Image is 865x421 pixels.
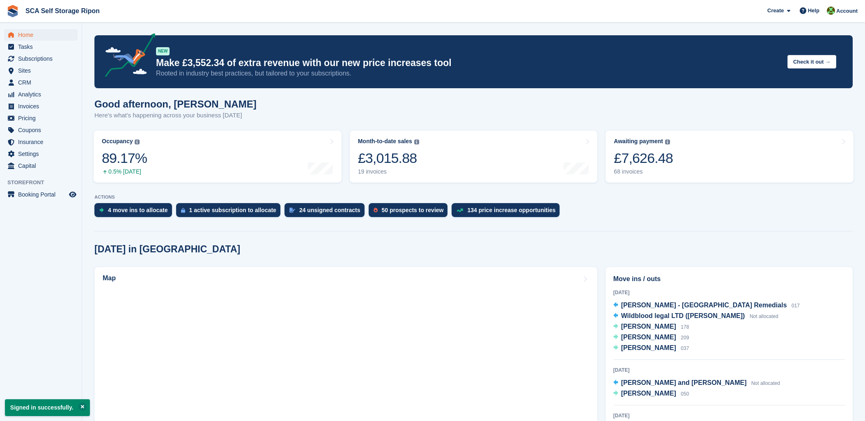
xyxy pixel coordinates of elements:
[289,208,295,213] img: contract_signature_icon-13c848040528278c33f63329250d36e43548de30e8caae1d1a13099fd9432cc5.svg
[613,332,689,343] a: [PERSON_NAME] 209
[621,390,676,397] span: [PERSON_NAME]
[613,274,845,284] h2: Move ins / outs
[614,150,673,167] div: £7,626.48
[681,391,689,397] span: 050
[613,289,845,296] div: [DATE]
[613,366,845,374] div: [DATE]
[94,98,257,110] h1: Good afternoon, [PERSON_NAME]
[4,189,78,200] a: menu
[18,77,67,88] span: CRM
[614,168,673,175] div: 68 invoices
[613,343,689,354] a: [PERSON_NAME] 037
[135,140,140,144] img: icon-info-grey-7440780725fd019a000dd9b08b2336e03edf1995a4989e88bcd33f0948082b44.svg
[827,7,835,15] img: Kelly Neesham
[18,65,67,76] span: Sites
[621,302,787,309] span: [PERSON_NAME] - [GEOGRAPHIC_DATA] Remedials
[621,379,747,386] span: [PERSON_NAME] and [PERSON_NAME]
[18,124,67,136] span: Coupons
[18,29,67,41] span: Home
[18,136,67,148] span: Insurance
[18,160,67,172] span: Capital
[156,47,170,55] div: NEW
[94,130,342,183] a: Occupancy 89.17% 0.5% [DATE]
[750,313,778,319] span: Not allocated
[4,65,78,76] a: menu
[18,148,67,160] span: Settings
[4,77,78,88] a: menu
[18,89,67,100] span: Analytics
[18,53,67,64] span: Subscriptions
[369,203,452,221] a: 50 prospects to review
[4,41,78,53] a: menu
[613,412,845,419] div: [DATE]
[108,207,168,213] div: 4 move ins to allocate
[4,89,78,100] a: menu
[98,33,156,80] img: price-adjustments-announcement-icon-8257ccfd72463d97f412b2fc003d46551f7dbcb40ab6d574587a9cd5c0d94...
[68,190,78,199] a: Preview store
[102,138,133,145] div: Occupancy
[767,7,784,15] span: Create
[18,112,67,124] span: Pricing
[613,378,780,389] a: [PERSON_NAME] and [PERSON_NAME] Not allocated
[4,29,78,41] a: menu
[681,345,689,351] span: 037
[665,140,670,144] img: icon-info-grey-7440780725fd019a000dd9b08b2336e03edf1995a4989e88bcd33f0948082b44.svg
[358,138,412,145] div: Month-to-date sales
[792,303,800,309] span: 017
[156,69,781,78] p: Rooted in industry best practices, but tailored to your subscriptions.
[7,178,82,187] span: Storefront
[621,323,676,330] span: [PERSON_NAME]
[457,208,463,212] img: price_increase_opportunities-93ffe204e8149a01c8c9dc8f82e8f89637d9d84a8eef4429ea346261dce0b2c0.svg
[606,130,854,183] a: Awaiting payment £7,626.48 68 invoices
[681,324,689,330] span: 178
[189,207,276,213] div: 1 active subscription to allocate
[94,244,240,255] h2: [DATE] in [GEOGRAPHIC_DATA]
[4,112,78,124] a: menu
[4,160,78,172] a: menu
[18,189,67,200] span: Booking Portal
[621,344,676,351] span: [PERSON_NAME]
[836,7,858,15] span: Account
[350,130,598,183] a: Month-to-date sales £3,015.88 19 invoices
[4,148,78,160] a: menu
[285,203,369,221] a: 24 unsigned contracts
[176,203,285,221] a: 1 active subscription to allocate
[681,335,689,341] span: 209
[7,5,19,17] img: stora-icon-8386f47178a22dfd0bd8f6a31ec36ba5ce8667c1dd55bd0f319d3a0aa187defe.svg
[751,380,780,386] span: Not allocated
[467,207,555,213] div: 134 price increase opportunities
[613,311,778,322] a: Wildblood legal LTD ([PERSON_NAME]) Not allocated
[94,194,853,200] p: ACTIONS
[452,203,564,221] a: 134 price increase opportunities
[382,207,444,213] div: 50 prospects to review
[614,138,663,145] div: Awaiting payment
[787,55,836,69] button: Check it out →
[102,168,147,175] div: 0.5% [DATE]
[94,203,176,221] a: 4 move ins to allocate
[181,208,185,213] img: active_subscription_to_allocate_icon-d502201f5373d7db506a760aba3b589e785aa758c864c3986d89f69b8ff3...
[621,312,745,319] span: Wildblood legal LTD ([PERSON_NAME])
[299,207,360,213] div: 24 unsigned contracts
[4,101,78,112] a: menu
[358,168,419,175] div: 19 invoices
[621,334,676,341] span: [PERSON_NAME]
[99,208,104,213] img: move_ins_to_allocate_icon-fdf77a2bb77ea45bf5b3d319d69a93e2d87916cf1d5bf7949dd705db3b84f3ca.svg
[103,275,116,282] h2: Map
[613,300,800,311] a: [PERSON_NAME] - [GEOGRAPHIC_DATA] Remedials 017
[156,57,781,69] p: Make £3,552.34 of extra revenue with our new price increases tool
[613,389,689,399] a: [PERSON_NAME] 050
[102,150,147,167] div: 89.17%
[374,208,378,213] img: prospect-51fa495bee0391a8d652442698ab0144808aea92771e9ea1ae160a38d050c398.svg
[5,399,90,416] p: Signed in successfully.
[613,322,689,332] a: [PERSON_NAME] 178
[414,140,419,144] img: icon-info-grey-7440780725fd019a000dd9b08b2336e03edf1995a4989e88bcd33f0948082b44.svg
[4,53,78,64] a: menu
[358,150,419,167] div: £3,015.88
[18,101,67,112] span: Invoices
[18,41,67,53] span: Tasks
[22,4,103,18] a: SCA Self Storage Ripon
[4,136,78,148] a: menu
[4,124,78,136] a: menu
[808,7,819,15] span: Help
[94,111,257,120] p: Here's what's happening across your business [DATE]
